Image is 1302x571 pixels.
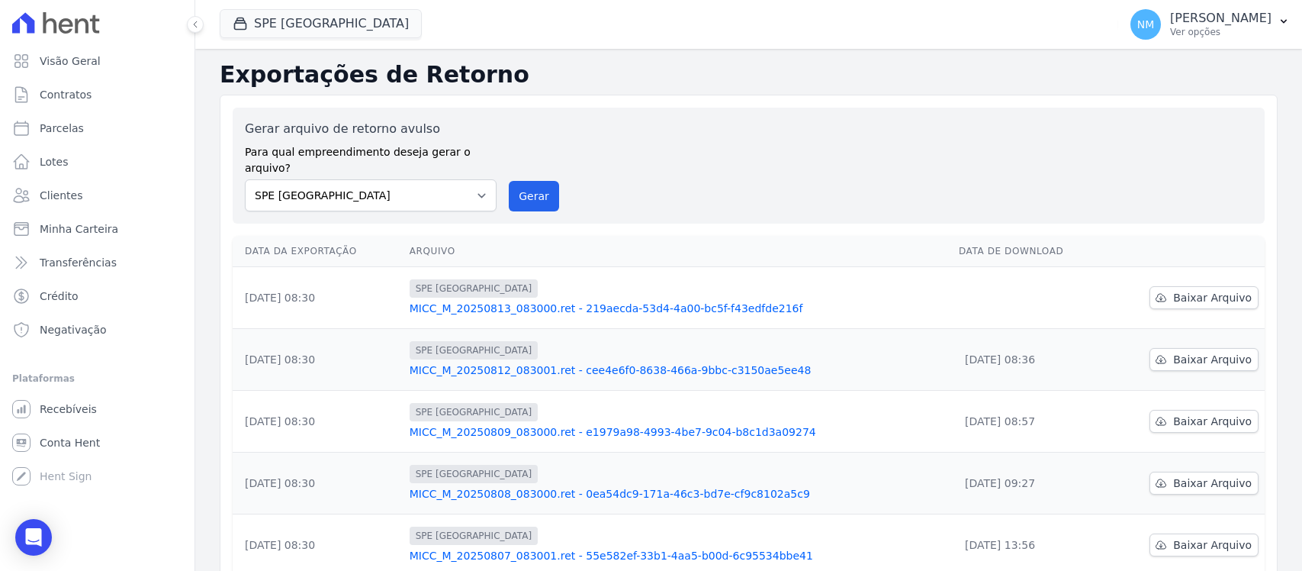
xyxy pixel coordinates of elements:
[1170,26,1271,38] p: Ver opções
[6,247,188,278] a: Transferências
[40,255,117,270] span: Transferências
[245,138,497,176] label: Para qual empreendimento deseja gerar o arquivo?
[6,46,188,76] a: Visão Geral
[410,527,538,545] span: SPE [GEOGRAPHIC_DATA]
[410,486,947,502] a: MICC_M_20250808_083000.ret - 0ea54dc9-171a-46c3-bd7e-cf9c8102a5c9
[233,267,403,329] td: [DATE] 08:30
[40,402,97,417] span: Recebíveis
[6,214,188,244] a: Minha Carteira
[233,453,403,515] td: [DATE] 08:30
[410,279,538,298] span: SPE [GEOGRAPHIC_DATA]
[6,394,188,424] a: Recebíveis
[40,435,100,450] span: Conta Hent
[953,236,1106,267] th: Data de Download
[6,180,188,211] a: Clientes
[233,391,403,453] td: [DATE] 08:30
[410,301,947,316] a: MICC_M_20250813_083000.ret - 219aecda-53d4-4a00-bc5f-f43edfde216f
[1149,534,1259,556] a: Baixar Arquivo
[220,9,422,38] button: SPE [GEOGRAPHIC_DATA]
[1173,414,1252,429] span: Baixar Arquivo
[410,363,947,378] a: MICC_M_20250812_083001.ret - cee4e6f0-8638-466a-9bbc-c3150ae5ee48
[403,236,953,267] th: Arquivo
[15,519,52,556] div: Open Intercom Messenger
[953,453,1106,515] td: [DATE] 09:27
[6,147,188,177] a: Lotes
[40,121,84,136] span: Parcelas
[1149,286,1259,309] a: Baixar Arquivo
[1173,476,1252,491] span: Baixar Arquivo
[6,281,188,311] a: Crédito
[410,403,538,421] span: SPE [GEOGRAPHIC_DATA]
[1173,290,1252,305] span: Baixar Arquivo
[410,424,947,440] a: MICC_M_20250809_083000.ret - e1979a98-4993-4be7-9c04-b8c1d3a09274
[40,322,107,337] span: Negativação
[1170,11,1271,26] p: [PERSON_NAME]
[220,61,1278,89] h2: Exportações de Retorno
[233,236,403,267] th: Data da Exportação
[6,113,188,144] a: Parcelas
[40,188,82,203] span: Clientes
[410,548,947,563] a: MICC_M_20250807_083001.ret - 55e582ef-33b1-4aa5-b00d-6c95534bbe41
[40,154,69,169] span: Lotes
[1173,352,1252,367] span: Baixar Arquivo
[6,315,188,345] a: Negativação
[1149,410,1259,433] a: Baixar Arquivo
[40,53,101,69] span: Visão Geral
[1149,348,1259,371] a: Baixar Arquivo
[1137,19,1155,30] span: NM
[40,87,92,102] span: Contratos
[233,329,403,391] td: [DATE] 08:30
[953,391,1106,453] td: [DATE] 08:57
[12,369,182,388] div: Plataformas
[1118,3,1302,46] button: NM [PERSON_NAME] Ver opções
[40,221,118,237] span: Minha Carteira
[1173,537,1252,553] span: Baixar Arquivo
[410,465,538,483] span: SPE [GEOGRAPHIC_DATA]
[40,289,79,304] span: Crédito
[245,120,497,138] label: Gerar arquivo de retorno avulso
[6,427,188,458] a: Conta Hent
[6,79,188,110] a: Contratos
[410,341,538,360] span: SPE [GEOGRAPHIC_DATA]
[509,181,559,211] button: Gerar
[953,329,1106,391] td: [DATE] 08:36
[1149,472,1259,495] a: Baixar Arquivo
